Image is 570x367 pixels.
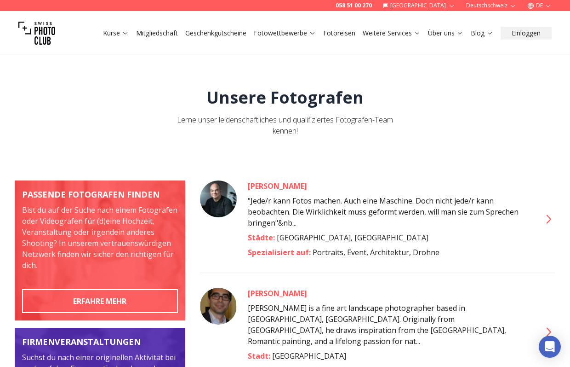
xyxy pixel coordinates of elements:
[206,88,364,107] h1: Unsere Fotografen
[15,181,185,320] img: Meet the team
[200,181,237,217] img: Andi Keller
[22,335,178,348] div: FIRMENVERANSTALTUNGEN
[336,2,372,9] a: 058 51 00 270
[248,288,530,299] a: [PERSON_NAME]
[248,232,530,243] div: [GEOGRAPHIC_DATA], [GEOGRAPHIC_DATA]
[248,181,530,192] a: [PERSON_NAME]
[22,289,178,313] button: ERFAHRE MEHR
[539,336,561,358] div: Open Intercom Messenger
[132,27,182,40] button: Mitgliedschaft
[428,29,463,38] a: Über uns
[22,188,178,201] div: PASSENDE FOTOGRAFEN FINDEN
[177,115,393,136] span: Lerne unser leidenschaftliches und qualifiziertes Fotografen-Team kennen!
[471,29,493,38] a: Blog
[248,233,277,243] span: Städte :
[424,27,467,40] button: Über uns
[248,303,506,346] span: [PERSON_NAME] is a fine art landscape photographer based in [GEOGRAPHIC_DATA], [GEOGRAPHIC_DATA]....
[136,29,178,38] a: Mitgliedschaft
[363,29,421,38] a: Weitere Services
[467,27,497,40] button: Blog
[248,196,519,228] span: "Jede/r kann Fotos machen. Auch eine Maschine. Doch nicht jede/r kann beobachten. Die Wirklichkei...
[99,27,132,40] button: Kurse
[248,351,272,361] span: Stadt :
[250,27,319,40] button: Fotowettbewerbe
[22,205,177,270] span: Bist du auf der Suche nach einem Fotografen oder Videografen für (d)eine Hochzeit, Veranstaltung ...
[182,27,250,40] button: Geschenkgutscheine
[248,247,530,258] div: Portraits, Event, Architektur, Drohne
[323,29,355,38] a: Fotoreisen
[103,29,129,38] a: Kurse
[319,27,359,40] button: Fotoreisen
[501,27,552,40] button: Einloggen
[248,350,530,361] div: [GEOGRAPHIC_DATA]
[359,27,424,40] button: Weitere Services
[200,288,237,325] img: Andrea Sanchini
[18,15,55,52] img: Swiss photo club
[15,181,185,320] a: Meet the teamPASSENDE FOTOGRAFEN FINDENBist du auf der Suche nach einem Fotografen oder Videograf...
[185,29,246,38] a: Geschenkgutscheine
[254,29,316,38] a: Fotowettbewerbe
[248,247,313,257] span: Spezialisiert auf :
